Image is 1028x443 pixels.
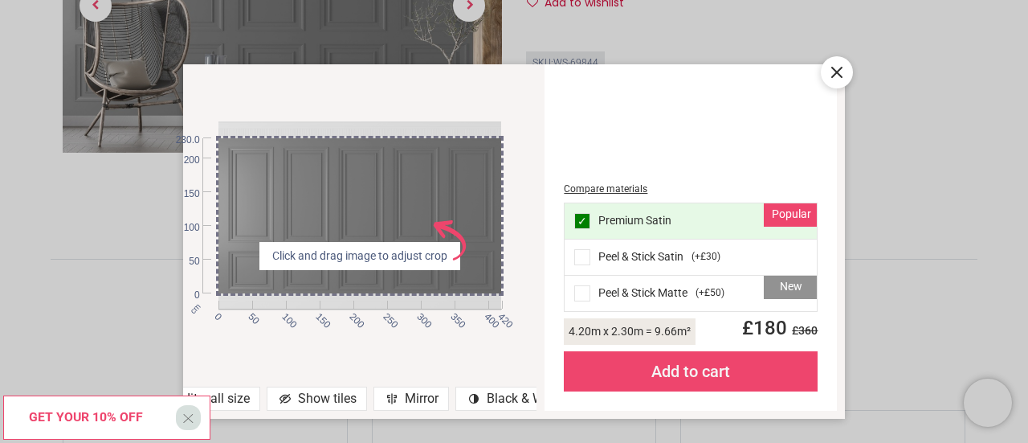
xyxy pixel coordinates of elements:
[169,154,200,167] span: 200
[964,379,1012,427] iframe: Brevo live chat
[145,387,260,411] div: Edit wall size
[346,310,357,321] span: 200
[279,310,289,321] span: 100
[495,310,505,321] span: 420
[565,276,817,311] div: Peel & Stick Matte
[169,133,200,147] span: 230.0
[169,187,200,201] span: 150
[169,221,200,235] span: 100
[577,215,587,227] span: ✓
[732,317,818,339] span: £ 180
[414,310,424,321] span: 300
[696,286,724,300] span: ( +£50 )
[169,289,200,302] span: 0
[565,203,817,240] div: Premium Satin
[764,203,817,228] div: Popular
[564,351,818,392] div: Add to cart
[764,276,817,300] div: New
[564,183,818,196] div: Compare materials
[380,310,390,321] span: 250
[787,324,818,337] span: £ 360
[565,240,817,276] div: Peel & Stick Satin
[188,301,202,315] span: cm
[169,255,200,269] span: 50
[266,248,454,265] span: Click and drag image to adjust crop
[373,387,449,411] div: Mirror
[481,310,492,321] span: 400
[691,250,720,264] span: ( +£30 )
[245,310,255,321] span: 50
[455,387,575,411] div: Black & White
[564,318,696,345] div: 4.20 m x 2.30 m = 9.66 m²
[447,310,458,321] span: 350
[211,310,222,321] span: 0
[312,310,323,321] span: 150
[267,387,367,411] div: Show tiles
